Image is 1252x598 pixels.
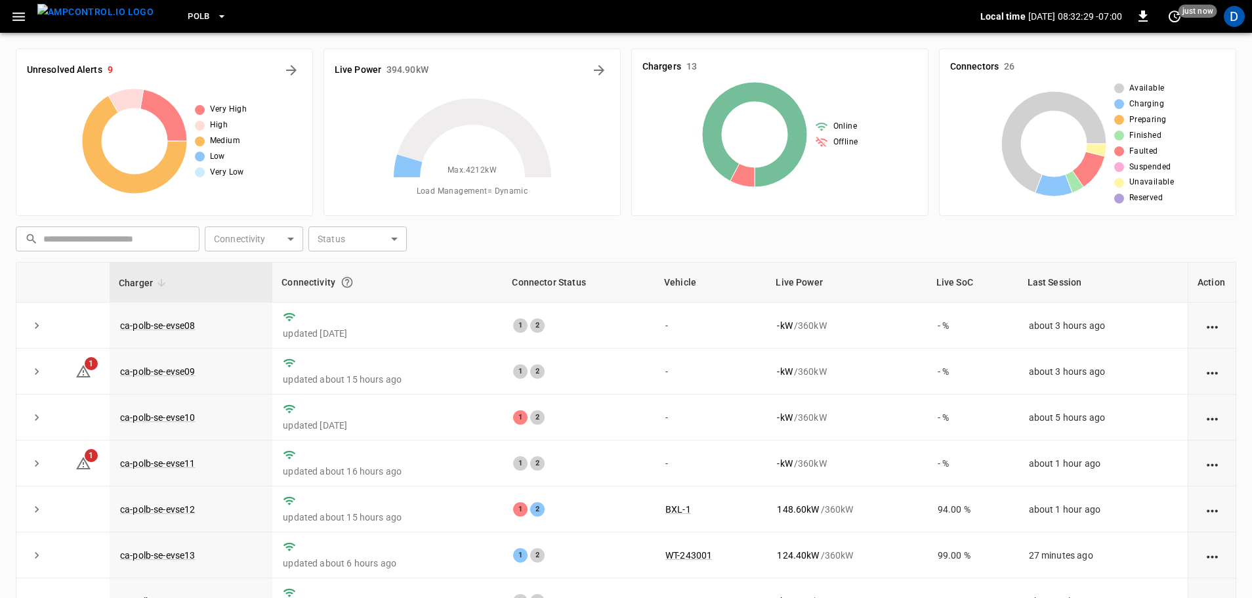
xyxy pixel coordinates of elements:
span: High [210,119,228,132]
p: updated about 6 hours ago [283,557,492,570]
button: set refresh interval [1164,6,1185,27]
span: Very Low [210,166,244,179]
span: Reserved [1129,192,1163,205]
span: Max. 4212 kW [448,164,497,177]
h6: 26 [1004,60,1014,74]
button: PoLB [182,4,232,30]
div: action cell options [1204,365,1221,378]
p: - kW [777,319,792,332]
a: ca-polb-se-evse11 [120,458,196,469]
button: expand row [27,408,47,427]
td: - % [927,303,1018,349]
a: BXL-1 [665,504,691,515]
div: 2 [530,456,545,471]
div: Connectivity [282,270,493,294]
div: / 360 kW [777,365,916,378]
div: / 360 kW [777,503,916,516]
p: [DATE] 08:32:29 -07:00 [1028,10,1122,23]
p: updated about 15 hours ago [283,511,492,524]
th: Vehicle [655,263,766,303]
button: All Alerts [281,60,302,81]
div: 2 [530,364,545,379]
span: Finished [1129,129,1161,142]
button: Connection between the charger and our software. [335,270,359,294]
td: - [655,303,766,349]
div: 2 [530,502,545,517]
div: 1 [513,410,528,425]
a: WT-243001 [665,550,712,561]
h6: Chargers [642,60,681,74]
a: 1 [75,458,91,468]
div: 1 [513,502,528,517]
div: 1 [513,318,528,333]
div: action cell options [1204,503,1221,516]
td: - [655,440,766,486]
span: 1 [85,357,98,370]
td: 99.00 % [927,532,1018,578]
span: Available [1129,82,1165,95]
span: Suspended [1129,161,1171,174]
span: just now [1179,5,1217,18]
span: Faulted [1129,145,1158,158]
div: 1 [513,548,528,563]
button: Energy Overview [589,60,610,81]
th: Connector Status [503,263,655,303]
th: Live Power [766,263,927,303]
div: action cell options [1204,549,1221,562]
span: 1 [85,449,98,462]
p: - kW [777,411,792,424]
span: PoLB [188,9,210,24]
div: / 360 kW [777,319,916,332]
span: Low [210,150,225,163]
h6: Unresolved Alerts [27,63,102,77]
span: Online [833,120,857,133]
div: / 360 kW [777,457,916,470]
p: 148.60 kW [777,503,819,516]
button: expand row [27,500,47,519]
td: 94.00 % [927,486,1018,532]
td: 27 minutes ago [1018,532,1188,578]
div: / 360 kW [777,549,916,562]
div: action cell options [1204,319,1221,332]
td: about 3 hours ago [1018,349,1188,395]
p: updated about 15 hours ago [283,373,492,386]
span: Load Management = Dynamic [417,185,528,198]
td: - % [927,395,1018,440]
p: 124.40 kW [777,549,819,562]
span: Very High [210,103,247,116]
img: ampcontrol.io logo [37,4,154,20]
div: 1 [513,456,528,471]
div: action cell options [1204,457,1221,470]
span: Unavailable [1129,176,1174,189]
a: 1 [75,365,91,375]
span: Offline [833,136,858,149]
td: - [655,395,766,440]
h6: Connectors [950,60,999,74]
button: expand row [27,362,47,381]
th: Last Session [1018,263,1188,303]
span: Preparing [1129,114,1167,127]
a: ca-polb-se-evse08 [120,320,196,331]
a: ca-polb-se-evse10 [120,412,196,423]
p: updated about 16 hours ago [283,465,492,478]
span: Charger [119,275,170,291]
a: ca-polb-se-evse13 [120,550,196,561]
p: Local time [980,10,1026,23]
p: - kW [777,457,792,470]
div: action cell options [1204,411,1221,424]
a: ca-polb-se-evse09 [120,366,196,377]
p: updated [DATE] [283,419,492,432]
span: Charging [1129,98,1164,111]
h6: 13 [686,60,697,74]
button: expand row [27,454,47,473]
th: Live SoC [927,263,1018,303]
h6: Live Power [335,63,381,77]
p: updated [DATE] [283,327,492,340]
div: 2 [530,318,545,333]
div: / 360 kW [777,411,916,424]
td: about 5 hours ago [1018,395,1188,440]
button: expand row [27,545,47,565]
td: about 1 hour ago [1018,486,1188,532]
a: ca-polb-se-evse12 [120,504,196,515]
td: about 1 hour ago [1018,440,1188,486]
